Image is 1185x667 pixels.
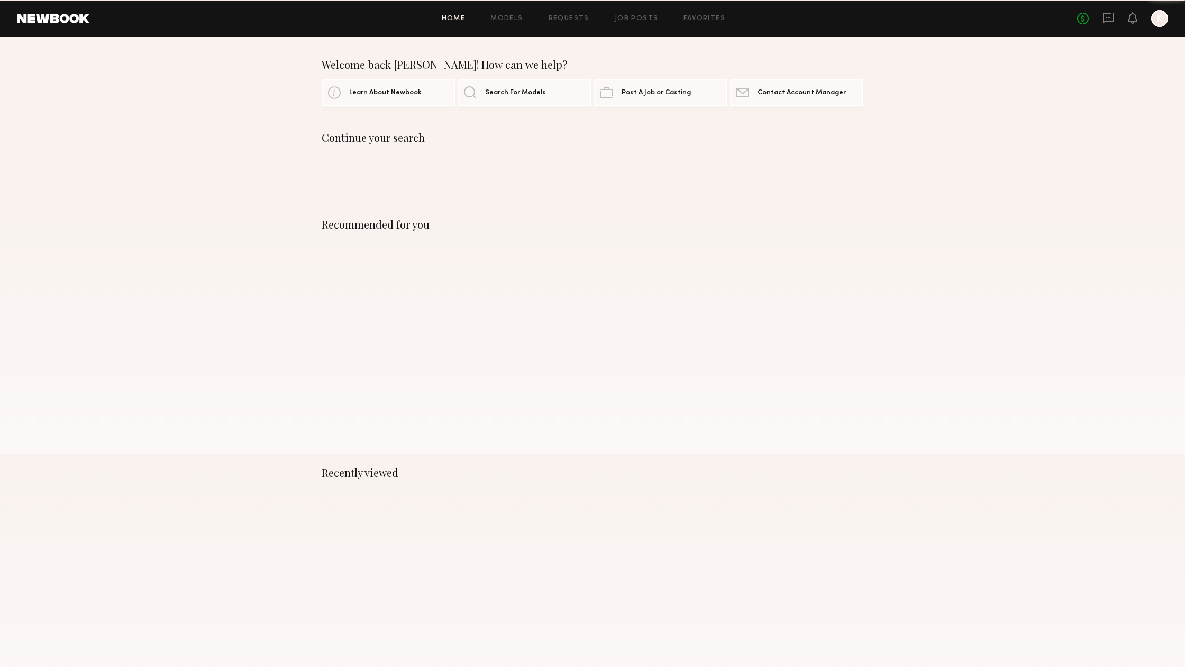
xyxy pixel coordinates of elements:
[442,15,466,22] a: Home
[485,89,546,96] span: Search For Models
[615,15,659,22] a: Job Posts
[322,79,455,106] a: Learn About Newbook
[322,131,863,144] div: Continue your search
[622,89,691,96] span: Post A Job or Casting
[349,89,422,96] span: Learn About Newbook
[730,79,863,106] a: Contact Account Manager
[458,79,591,106] a: Search For Models
[322,466,863,479] div: Recently viewed
[322,218,863,231] div: Recommended for you
[594,79,727,106] a: Post A Job or Casting
[490,15,523,22] a: Models
[758,89,846,96] span: Contact Account Manager
[683,15,725,22] a: Favorites
[549,15,589,22] a: Requests
[322,58,863,71] div: Welcome back [PERSON_NAME]! How can we help?
[1151,10,1168,27] a: K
